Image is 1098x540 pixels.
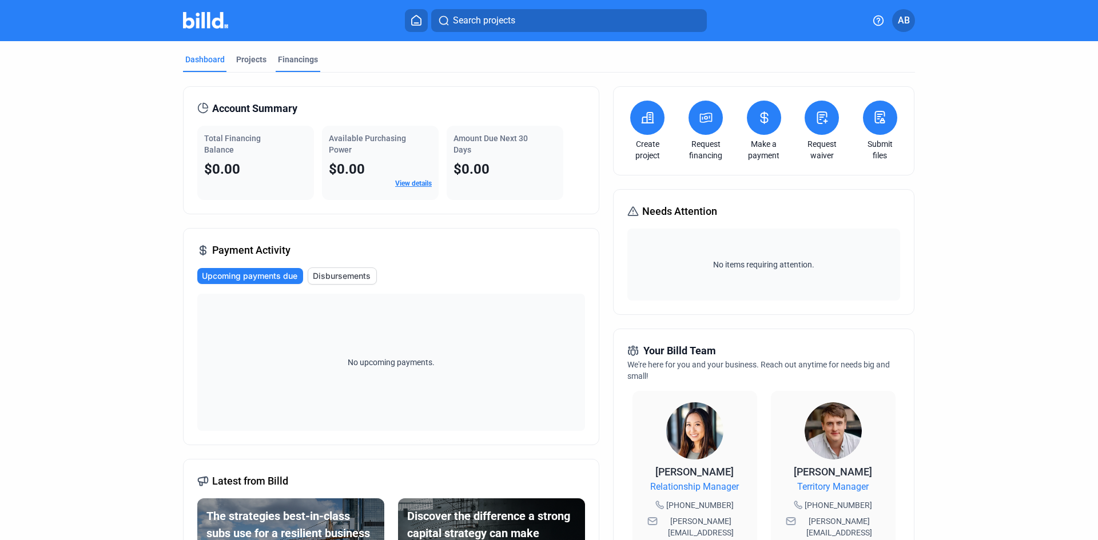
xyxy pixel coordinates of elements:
[805,402,862,459] img: Territory Manager
[655,466,734,478] span: [PERSON_NAME]
[642,203,717,219] span: Needs Attention
[185,54,225,65] div: Dashboard
[197,268,303,284] button: Upcoming payments due
[453,14,515,27] span: Search projects
[898,14,910,27] span: AB
[236,54,266,65] div: Projects
[212,101,297,117] span: Account Summary
[627,360,890,381] span: We're here for you and your business. Reach out anytime for needs big and small!
[202,270,297,282] span: Upcoming payments due
[860,138,900,161] a: Submit files
[183,12,228,29] img: Billd Company Logo
[453,161,490,177] span: $0.00
[431,9,707,32] button: Search projects
[650,480,739,494] span: Relationship Manager
[802,138,842,161] a: Request waiver
[794,466,872,478] span: [PERSON_NAME]
[329,161,365,177] span: $0.00
[395,179,432,187] a: View details
[627,138,667,161] a: Create project
[329,134,406,154] span: Available Purchasing Power
[453,134,528,154] span: Amount Due Next 30 Days
[686,138,726,161] a: Request financing
[643,343,716,359] span: Your Billd Team
[204,134,261,154] span: Total Financing Balance
[666,499,734,511] span: [PHONE_NUMBER]
[313,270,371,282] span: Disbursements
[805,499,872,511] span: [PHONE_NUMBER]
[666,402,723,459] img: Relationship Manager
[212,473,288,489] span: Latest from Billd
[278,54,318,65] div: Financings
[212,242,291,258] span: Payment Activity
[340,357,442,368] span: No upcoming payments.
[308,267,377,285] button: Disbursements
[632,259,895,270] span: No items requiring attention.
[797,480,869,494] span: Territory Manager
[892,9,915,32] button: AB
[744,138,784,161] a: Make a payment
[204,161,240,177] span: $0.00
